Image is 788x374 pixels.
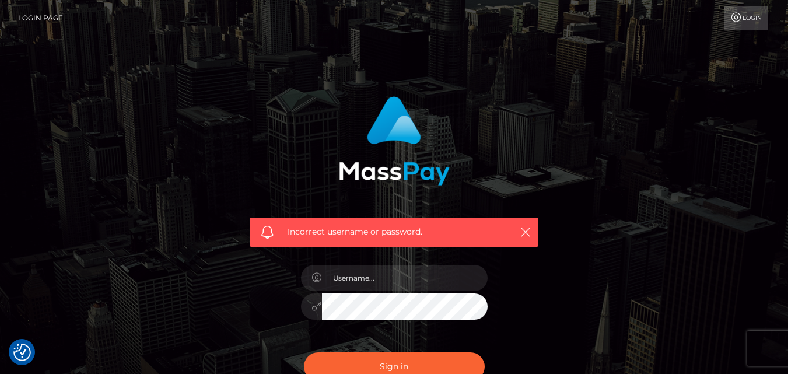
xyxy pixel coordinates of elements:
img: MassPay Login [339,96,450,186]
a: Login Page [18,6,63,30]
img: Revisit consent button [13,344,31,361]
input: Username... [322,265,488,291]
button: Consent Preferences [13,344,31,361]
a: Login [724,6,768,30]
span: Incorrect username or password. [288,226,500,238]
